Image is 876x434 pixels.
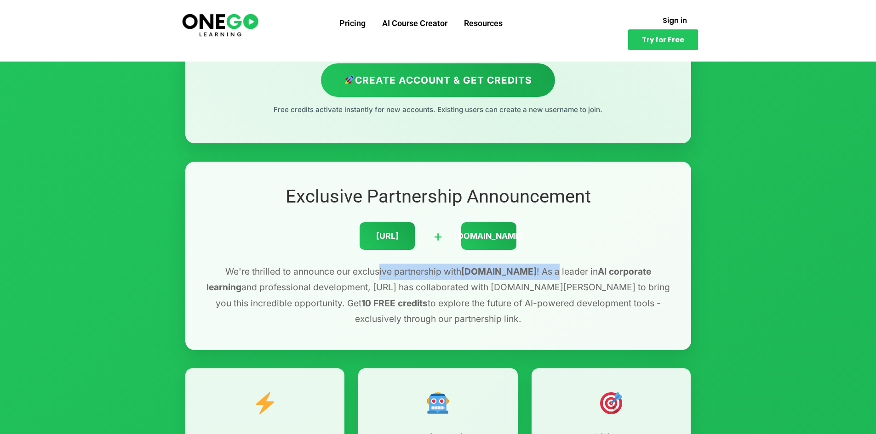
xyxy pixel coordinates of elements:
p: We're thrilled to announce our exclusive partnership with ! As a leader in and professional devel... [204,264,673,327]
img: ⚡ [254,392,276,414]
img: 🚀 [345,75,355,85]
a: Create Account & Get Credits [321,63,555,97]
a: AI Course Creator [374,11,456,35]
a: Pricing [331,11,374,35]
strong: [DOMAIN_NAME] [461,266,537,277]
a: Try for Free [628,29,698,50]
a: Resources [456,11,511,35]
div: + [433,224,443,248]
img: 🎯 [600,392,622,414]
span: Sign in [663,17,687,24]
a: Sign in [652,11,698,29]
h2: Exclusive Partnership Announcement [204,185,673,209]
span: Try for Free [642,36,684,43]
p: Free credits activate instantly for new accounts. Existing users can create a new username to join. [204,104,673,116]
div: [URL] [360,222,415,250]
strong: 10 FREE credits [361,298,428,309]
img: 🤖 [427,392,449,414]
div: [DOMAIN_NAME] [461,222,516,250]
